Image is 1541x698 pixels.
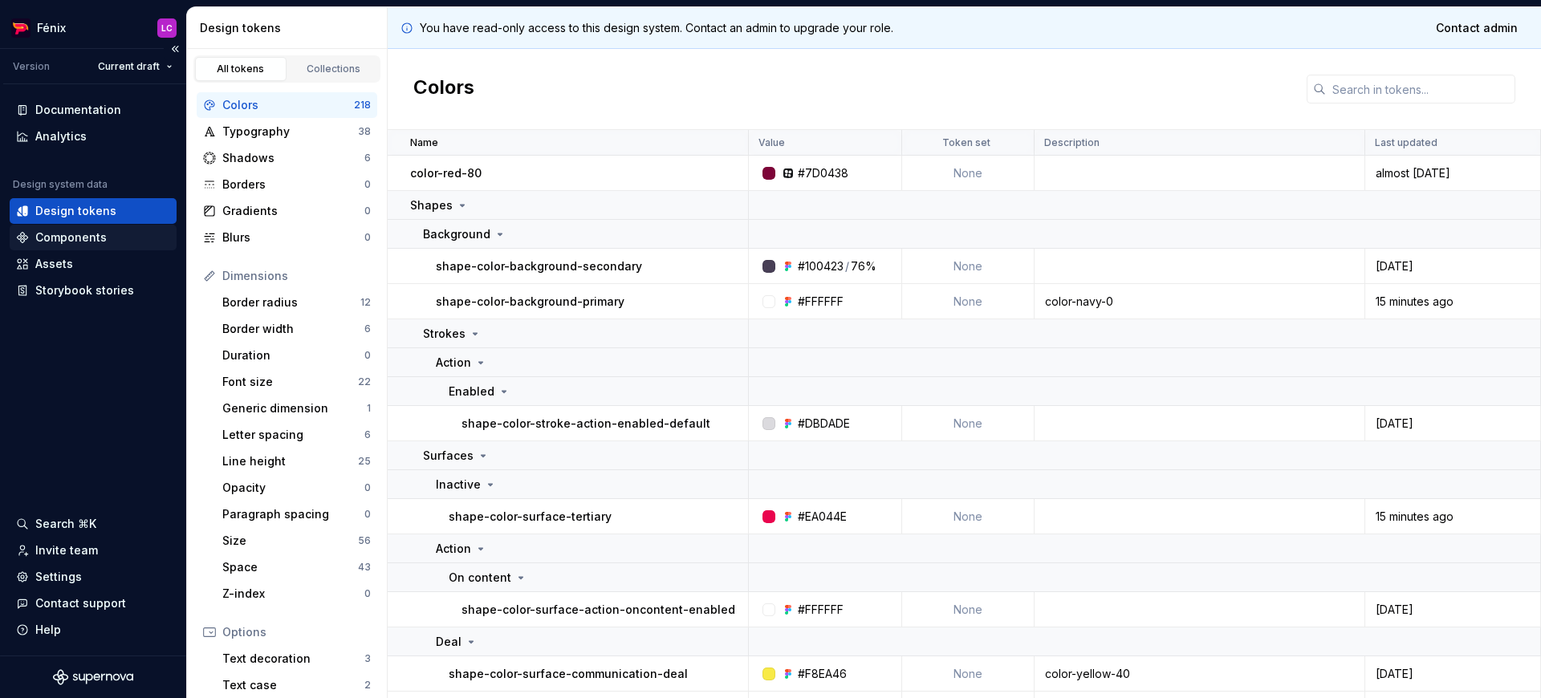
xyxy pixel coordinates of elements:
[10,198,177,224] a: Design tokens
[222,506,364,522] div: Paragraph spacing
[1035,666,1364,682] div: color-yellow-40
[216,422,377,448] a: Letter spacing6
[364,205,371,217] div: 0
[35,282,134,298] div: Storybook stories
[364,178,371,191] div: 0
[222,347,364,363] div: Duration
[367,402,371,415] div: 1
[461,602,735,618] p: shape-color-surface-action-oncontent-enabled
[1366,416,1539,432] div: [DATE]
[798,258,844,274] div: #100423
[222,480,364,496] div: Opacity
[216,646,377,672] a: Text decoration3
[197,172,377,197] a: Borders0
[902,656,1035,692] td: None
[222,453,358,469] div: Line height
[222,124,358,140] div: Typography
[798,509,847,525] div: #EA044E
[902,499,1035,534] td: None
[358,455,371,468] div: 25
[216,290,377,315] a: Border radius12
[1366,165,1539,181] div: almost [DATE]
[222,400,367,416] div: Generic dimension
[10,538,177,563] a: Invite team
[222,533,358,549] div: Size
[216,316,377,342] a: Border width6
[197,119,377,144] a: Typography38
[423,326,466,342] p: Strokes
[216,369,377,395] a: Font size22
[758,136,785,149] p: Value
[222,203,364,219] div: Gradients
[354,99,371,112] div: 218
[216,672,377,698] a: Text case2
[10,590,177,616] button: Contact support
[10,278,177,303] a: Storybook stories
[410,136,438,149] p: Name
[222,374,358,390] div: Font size
[10,97,177,123] a: Documentation
[436,634,461,650] p: Deal
[222,677,364,693] div: Text case
[161,22,173,34] div: LC
[53,669,133,685] svg: Supernova Logo
[364,428,371,441] div: 6
[91,55,180,78] button: Current draft
[798,666,847,682] div: #F8EA46
[449,666,688,682] p: shape-color-surface-communication-deal
[1044,136,1100,149] p: Description
[902,406,1035,441] td: None
[436,541,471,557] p: Action
[216,581,377,607] a: Z-index0
[461,416,710,432] p: shape-color-stroke-action-enabled-default
[216,448,377,474] a: Line height25
[364,587,371,600] div: 0
[902,249,1035,284] td: None
[222,559,358,575] div: Space
[364,323,371,335] div: 6
[902,592,1035,627] td: None
[35,128,87,144] div: Analytics
[37,20,66,36] div: Fénix
[11,18,30,38] img: c22002f0-c20a-4db5-8808-0be8483c155a.png
[364,679,371,692] div: 2
[358,125,371,138] div: 38
[364,481,371,494] div: 0
[35,229,107,246] div: Components
[1436,20,1518,36] span: Contact admin
[413,75,474,103] h2: Colors
[10,124,177,149] a: Analytics
[410,197,453,213] p: Shapes
[358,561,371,574] div: 43
[798,416,850,432] div: #DBDADE
[222,624,371,640] div: Options
[197,145,377,171] a: Shadows6
[1375,136,1437,149] p: Last updated
[10,225,177,250] a: Components
[364,152,371,164] div: 6
[222,651,364,667] div: Text decoration
[13,60,50,73] div: Version
[216,554,377,580] a: Space43
[449,509,612,525] p: shape-color-surface-tertiary
[200,20,380,36] div: Design tokens
[10,251,177,277] a: Assets
[164,38,186,60] button: Collapse sidebar
[1366,666,1539,682] div: [DATE]
[436,355,471,371] p: Action
[35,542,98,558] div: Invite team
[201,63,281,75] div: All tokens
[845,258,849,274] div: /
[798,602,844,618] div: #FFFFFF
[423,226,490,242] p: Background
[216,501,377,527] a: Paragraph spacing0
[1366,258,1539,274] div: [DATE]
[35,595,126,611] div: Contact support
[1425,14,1528,43] a: Contact admin
[3,10,183,45] button: FénixLC
[222,229,364,246] div: Blurs
[10,511,177,537] button: Search ⌘K
[436,258,642,274] p: shape-color-background-secondary
[423,448,474,464] p: Surfaces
